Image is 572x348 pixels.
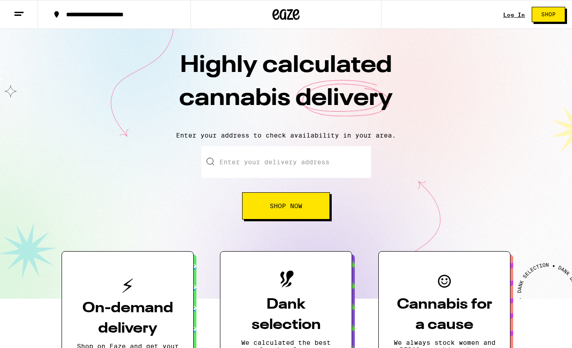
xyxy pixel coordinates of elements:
[393,295,496,335] h3: Cannabis for a cause
[128,49,444,124] h1: Highly calculated cannabis delivery
[242,192,330,219] button: Shop Now
[9,132,563,139] p: Enter your address to check availability in your area.
[235,295,337,335] h3: Dank selection
[201,146,371,178] input: Enter your delivery address
[532,7,565,22] button: Shop
[503,12,525,18] a: Log In
[270,203,302,209] span: Shop Now
[525,7,572,22] a: Shop
[541,12,556,17] span: Shop
[76,298,179,339] h3: On-demand delivery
